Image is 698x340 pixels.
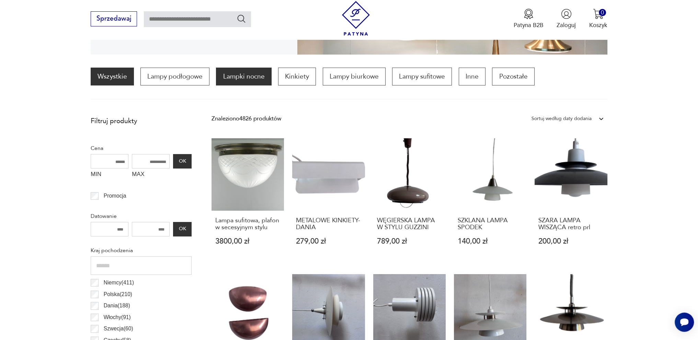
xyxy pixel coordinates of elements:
[140,68,209,85] a: Lampy podłogowe
[216,68,271,85] a: Lampki nocne
[373,138,446,261] a: WĘGIERSKA LAMPA W STYLU GUZZINIWĘGIERSKA LAMPA W STYLU GUZZINI789,00 zł
[91,68,134,85] a: Wszystkie
[531,114,592,123] div: Sortuj według daty dodania
[593,9,604,19] img: Ikona koszyka
[514,21,543,29] p: Patyna B2B
[292,138,365,261] a: METALOWE KINKIETY- DANIAMETALOWE KINKIETY- DANIA279,00 zł
[104,301,130,310] p: Dania ( 188 )
[278,68,316,85] a: Kinkiety
[589,9,607,29] button: 0Koszyk
[91,117,192,126] p: Filtruj produkty
[538,238,604,245] p: 200,00 zł
[91,246,192,255] p: Kraj pochodzenia
[132,168,170,181] label: MAX
[91,212,192,221] p: Datowanie
[538,217,604,231] h3: SZARA LAMPA WISZĄCA retro prl
[91,16,137,22] a: Sprzedawaj
[492,68,534,85] a: Pozostałe
[535,138,607,261] a: SZARA LAMPA WISZĄCA retro prlSZARA LAMPA WISZĄCA retro prl200,00 zł
[339,1,373,36] img: Patyna - sklep z meblami i dekoracjami vintage
[523,9,534,19] img: Ikona medalu
[296,217,361,231] h3: METALOWE KINKIETY- DANIA
[459,68,485,85] a: Inne
[104,324,133,333] p: Szwecja ( 60 )
[589,21,607,29] p: Koszyk
[104,313,131,322] p: Włochy ( 91 )
[557,21,576,29] p: Zaloguj
[104,290,132,299] p: Polska ( 210 )
[104,191,126,200] p: Promocja
[377,238,442,245] p: 789,00 zł
[675,313,694,332] iframe: Smartsupp widget button
[104,278,134,287] p: Niemcy ( 411 )
[599,9,606,16] div: 0
[557,9,576,29] button: Zaloguj
[215,217,281,231] h3: Lampa sufitowa, plafon w secesyjnym stylu
[211,138,284,261] a: Lampa sufitowa, plafon w secesyjnym styluLampa sufitowa, plafon w secesyjnym stylu3800,00 zł
[91,11,137,26] button: Sprzedawaj
[323,68,386,85] a: Lampy biurkowe
[173,222,192,236] button: OK
[211,114,281,123] div: Znaleziono 4826 produktów
[91,144,192,153] p: Cena
[237,14,247,24] button: Szukaj
[215,238,281,245] p: 3800,00 zł
[91,168,128,181] label: MIN
[173,154,192,168] button: OK
[458,217,523,231] h3: SZKLANA LAMPA SPODEK
[377,217,442,231] h3: WĘGIERSKA LAMPA W STYLU GUZZINI
[392,68,452,85] a: Lampy sufitowe
[561,9,572,19] img: Ikonka użytkownika
[514,9,543,29] button: Patyna B2B
[454,138,526,261] a: SZKLANA LAMPA SPODEKSZKLANA LAMPA SPODEK140,00 zł
[458,238,523,245] p: 140,00 zł
[514,9,543,29] a: Ikona medaluPatyna B2B
[296,238,361,245] p: 279,00 zł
